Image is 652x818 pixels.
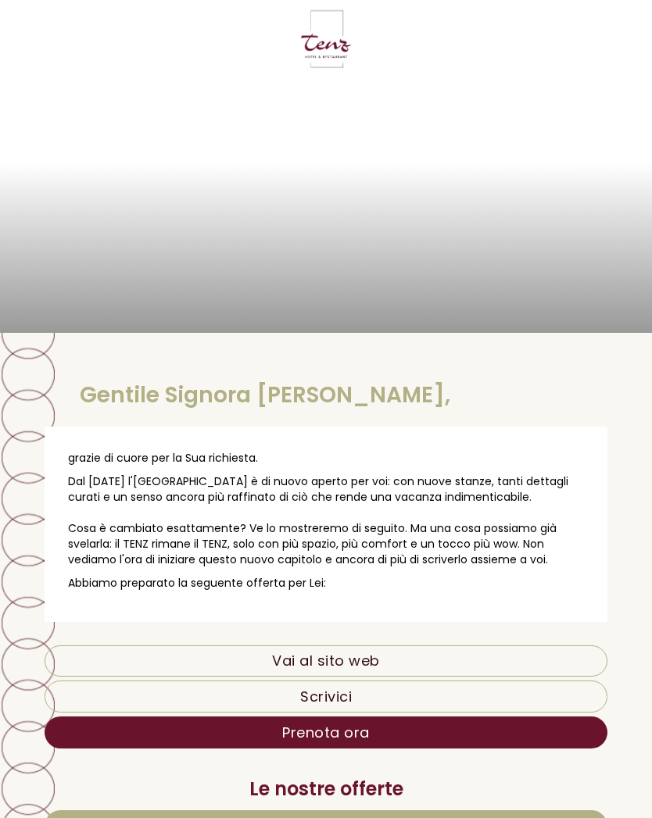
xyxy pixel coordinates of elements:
[45,716,607,748] a: Prenota ora
[68,473,584,567] p: Dal [DATE] l'[GEOGRAPHIC_DATA] è di nuovo aperto per voi: con nuove stanze, tanti dettagli curati...
[68,450,584,466] p: grazie di cuore per la Sua richiesta.
[45,645,607,677] a: Vai al sito web
[80,384,450,408] h1: Gentile Signora [PERSON_NAME],
[68,575,584,591] p: Abbiamo preparato la seguente offerta per Lei:
[45,776,607,802] div: Le nostre offerte
[45,680,607,713] a: Scrivici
